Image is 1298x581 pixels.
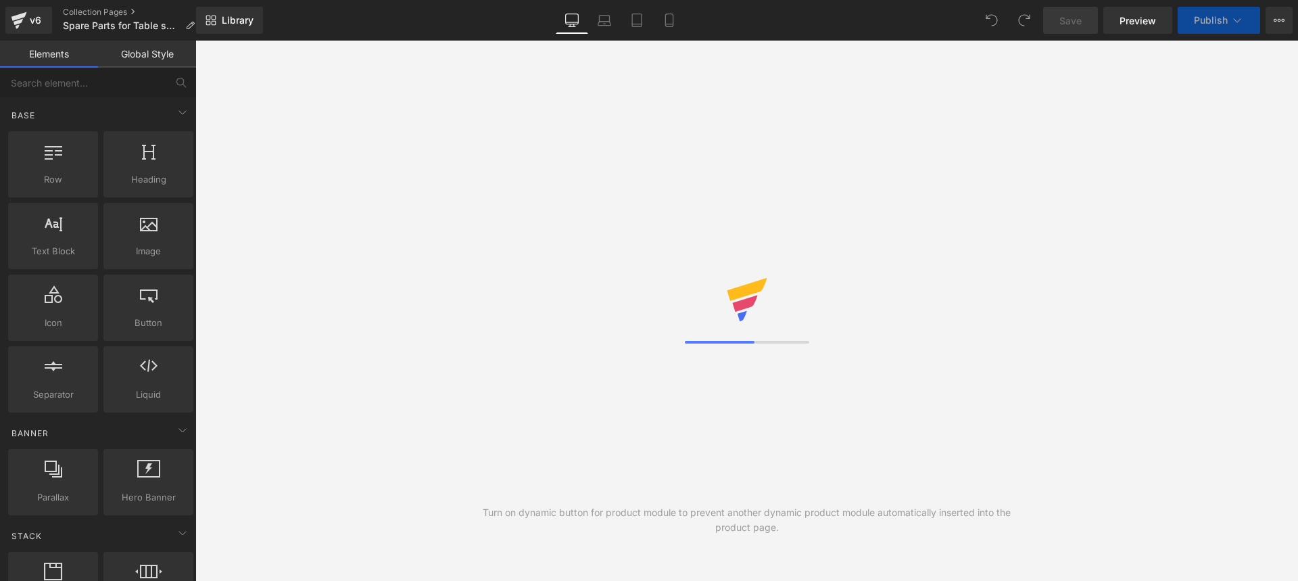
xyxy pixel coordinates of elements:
span: Stack [10,530,43,542]
a: Desktop [556,7,588,34]
span: Liquid [107,388,189,402]
span: Icon [12,316,94,330]
span: Button [107,316,189,330]
a: New Library [196,7,263,34]
span: Save [1059,14,1082,28]
a: Laptop [588,7,621,34]
div: Turn on dynamic button for product module to prevent another dynamic product module automatically... [471,505,1023,535]
a: Collection Pages [63,7,206,18]
button: More [1266,7,1293,34]
span: Library [222,14,254,26]
span: Hero Banner [107,490,189,505]
a: Global Style [98,41,196,68]
a: Mobile [653,7,686,34]
span: Row [12,172,94,187]
span: Preview [1120,14,1156,28]
span: Heading [107,172,189,187]
span: Spare Parts for Table saws [63,20,180,31]
span: Image [107,244,189,258]
button: Undo [978,7,1005,34]
span: Banner [10,427,50,440]
span: Publish [1194,15,1228,26]
span: Text Block [12,244,94,258]
a: v6 [5,7,52,34]
a: Preview [1103,7,1172,34]
span: Separator [12,388,94,402]
button: Redo [1011,7,1038,34]
div: v6 [27,11,44,29]
span: Base [10,109,37,122]
button: Publish [1178,7,1260,34]
a: Tablet [621,7,653,34]
span: Parallax [12,490,94,505]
